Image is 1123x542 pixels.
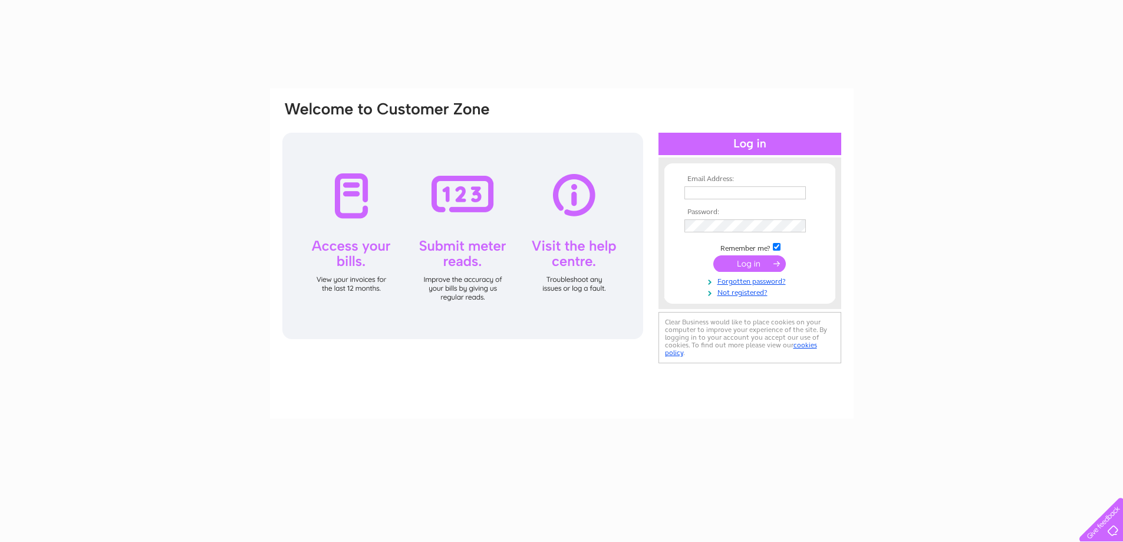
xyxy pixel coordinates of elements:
[713,255,786,272] input: Submit
[684,286,818,297] a: Not registered?
[681,208,818,216] th: Password:
[684,275,818,286] a: Forgotten password?
[681,175,818,183] th: Email Address:
[665,341,817,357] a: cookies policy
[658,312,841,363] div: Clear Business would like to place cookies on your computer to improve your experience of the sit...
[681,241,818,253] td: Remember me?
